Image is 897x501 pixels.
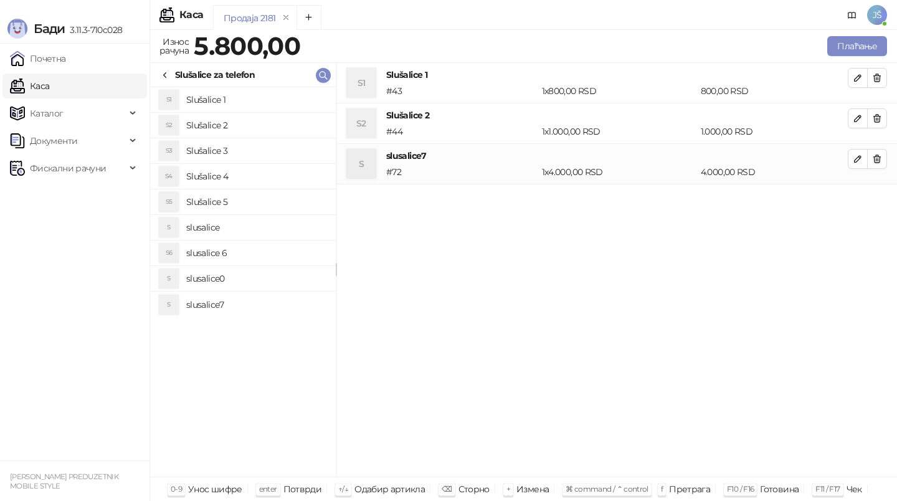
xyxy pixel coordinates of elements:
span: ↑/↓ [338,484,348,494]
span: JŠ [867,5,887,25]
h4: slusalice0 [186,269,326,289]
div: S [159,295,179,315]
span: f [661,484,663,494]
div: S [159,217,179,237]
div: 1 x 800,00 RSD [539,84,698,98]
div: Каса [179,10,203,20]
div: S4 [159,166,179,186]
h4: slusalice [186,217,326,237]
span: + [506,484,510,494]
div: Одабир артикла [354,481,425,497]
div: Чек [847,481,862,497]
div: S2 [346,108,376,138]
h4: Slušalice 3 [186,141,326,161]
span: Бади [34,21,65,36]
div: S [346,149,376,179]
h4: Slušalice 1 [386,68,848,82]
button: Плаћање [827,36,887,56]
h4: slusalice7 [386,149,848,163]
a: Каса [10,74,49,98]
a: Почетна [10,46,66,71]
div: S1 [159,90,179,110]
div: 1.000,00 RSD [698,125,850,138]
h4: Slušalice 5 [186,192,326,212]
div: Измена [516,481,549,497]
h4: Slušalice 2 [186,115,326,135]
div: Износ рачуна [157,34,191,59]
div: Сторно [458,481,490,497]
small: [PERSON_NAME] PREDUZETNIK MOBILE STYLE [10,472,118,490]
a: Документација [842,5,862,25]
h4: slusalice7 [186,295,326,315]
div: Slušalice za telefon [175,68,255,82]
div: 1 x 4.000,00 RSD [539,165,698,179]
span: 3.11.3-710c028 [65,24,122,36]
div: S6 [159,243,179,263]
div: 4.000,00 RSD [698,165,850,179]
span: enter [259,484,277,494]
div: Потврди [283,481,322,497]
div: Готовина [760,481,799,497]
div: # 72 [384,165,539,179]
span: 0-9 [171,484,182,494]
span: ⌘ command / ⌃ control [566,484,648,494]
div: 800,00 RSD [698,84,850,98]
div: Претрага [669,481,710,497]
div: grid [150,87,336,477]
div: Унос шифре [188,481,242,497]
span: Каталог [30,101,64,126]
h4: Slušalice 4 [186,166,326,186]
div: S5 [159,192,179,212]
h4: Slušalice 2 [386,108,848,122]
span: Документи [30,128,77,153]
div: S2 [159,115,179,135]
div: 1 x 1.000,00 RSD [539,125,698,138]
div: S [159,269,179,289]
button: remove [278,12,294,23]
div: Продаја 2181 [224,11,275,25]
div: S1 [346,68,376,98]
div: # 43 [384,84,539,98]
span: F11 / F17 [815,484,840,494]
h4: slusalice 6 [186,243,326,263]
img: Logo [7,19,27,39]
h4: Slušalice 1 [186,90,326,110]
strong: 5.800,00 [194,31,300,61]
div: # 44 [384,125,539,138]
div: S3 [159,141,179,161]
span: Фискални рачуни [30,156,106,181]
span: F10 / F16 [727,484,754,494]
button: Add tab [297,5,321,30]
span: ⌫ [442,484,452,494]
